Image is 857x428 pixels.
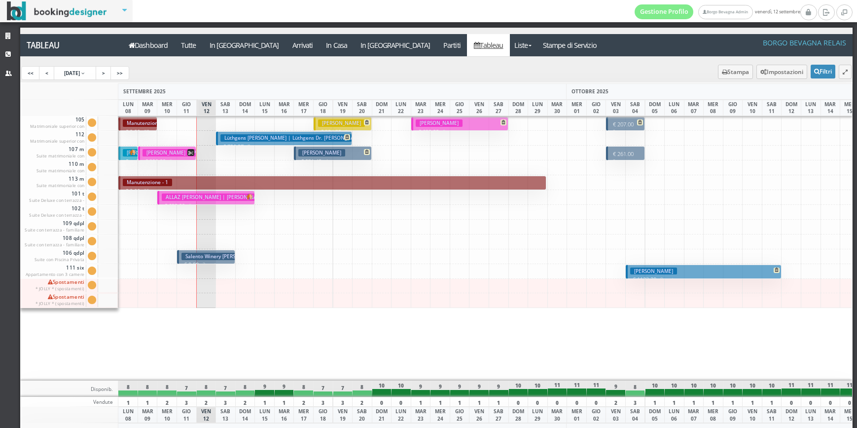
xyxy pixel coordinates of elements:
[411,381,431,397] div: 9
[254,407,275,423] div: LUN 15
[411,117,508,131] button: [PERSON_NAME] € 630.00 5 notti
[118,146,138,160] button: [PERSON_NAME] | Escapes Secret € 288.00
[801,397,821,407] div: 0
[430,100,450,116] div: MER 24
[298,157,369,165] p: € 931.40
[22,161,86,176] span: 110 m
[96,66,111,80] a: >
[298,149,345,156] h3: [PERSON_NAME]
[198,100,216,116] div: VEN 12
[821,407,841,423] div: MAR 14
[352,100,372,116] div: SAB 20
[630,275,779,283] p: € 1123.20
[215,397,236,407] div: 3
[196,397,216,407] div: 2
[22,131,86,146] span: 112
[723,381,743,397] div: 10
[274,381,294,397] div: 9
[547,407,568,423] div: MAR 30
[26,272,85,284] small: Appartamento con 3 camere da Letto
[742,407,762,423] div: VEN 10
[469,381,489,397] div: 9
[203,34,286,56] a: In [GEOGRAPHIC_DATA]
[571,88,608,95] span: OTTOBRE 2025
[36,153,85,165] small: Suite matrimoniale con terrazza
[508,381,529,397] div: 10
[664,381,684,397] div: 10
[22,265,86,279] span: 111 six
[469,100,489,116] div: VEN 26
[294,146,372,160] button: [PERSON_NAME] € 931.40 4 notti
[185,203,202,209] small: 5 notti
[411,100,431,116] div: MAR 23
[157,381,177,397] div: 8
[34,294,86,307] span: Spostamenti
[645,100,665,116] div: DOM 05
[528,397,548,407] div: 0
[508,100,529,116] div: DOM 28
[123,149,211,156] h3: [PERSON_NAME] | Escapes Secret
[416,128,505,136] p: € 630.00
[391,397,411,407] div: 0
[718,65,753,79] button: Stampa
[162,194,270,201] h3: ALLAZ [PERSON_NAME] | [PERSON_NAME]
[469,407,489,423] div: VEN 26
[567,381,587,397] div: 11
[656,276,673,283] small: 8 notti
[246,194,253,200] img: room-undefined.png
[177,100,197,116] div: GIO 11
[177,381,197,397] div: 7
[762,397,782,407] div: 1
[664,100,684,116] div: LUN 06
[703,381,723,397] div: 10
[626,265,782,279] button: [PERSON_NAME] € 1123.20 8 notti
[318,128,369,136] p: € 354.35
[586,397,607,407] div: 0
[122,34,175,56] a: Dashboard
[528,381,548,397] div: 10
[313,407,333,423] div: GIO 18
[645,397,665,407] div: 1
[138,381,158,397] div: 8
[235,100,255,116] div: DOM 14
[177,250,235,264] button: Salento Winery [PERSON_NAME] € 0.00 3 notti
[123,157,135,189] p: € 288.00
[23,235,86,248] span: 108 qdpl
[510,34,536,56] a: Liste
[610,120,642,136] p: € 207.00
[22,205,86,220] span: 102 t
[508,407,529,423] div: DOM 28
[220,134,367,142] h3: Lüthgens [PERSON_NAME] | Lüthgens Dr. [PERSON_NAME]
[723,397,743,407] div: 1
[508,397,529,407] div: 0
[157,100,177,116] div: MER 10
[118,381,138,397] div: 8
[123,88,166,95] span: SETTEMBRE 2025
[34,279,86,292] span: Spostamenti
[215,407,236,423] div: SAB 13
[313,100,333,116] div: GIO 18
[635,4,800,19] span: venerdì, 12 settembre
[567,397,587,407] div: 0
[25,242,84,247] small: Suite con terrazza - familiare
[630,268,677,275] h3: [PERSON_NAME]
[547,100,568,116] div: MAR 30
[742,100,762,116] div: VEN 10
[430,397,450,407] div: 1
[372,407,392,423] div: DOM 21
[36,286,85,291] small: * JOLLY * (spostamenti)
[143,149,234,156] h3: [PERSON_NAME] | [PERSON_NAME]
[333,397,353,407] div: 3
[439,129,456,135] small: 5 notti
[118,407,138,423] div: LUN 08
[528,407,548,423] div: LUN 29
[411,407,431,423] div: MAR 23
[610,150,642,165] p: € 261.00
[467,34,510,56] a: Tableau
[313,397,333,407] div: 3
[39,66,55,80] a: <
[293,381,314,397] div: 8
[36,168,85,180] small: Suite matrimoniale con terrazza
[801,381,821,397] div: 11
[821,381,841,397] div: 11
